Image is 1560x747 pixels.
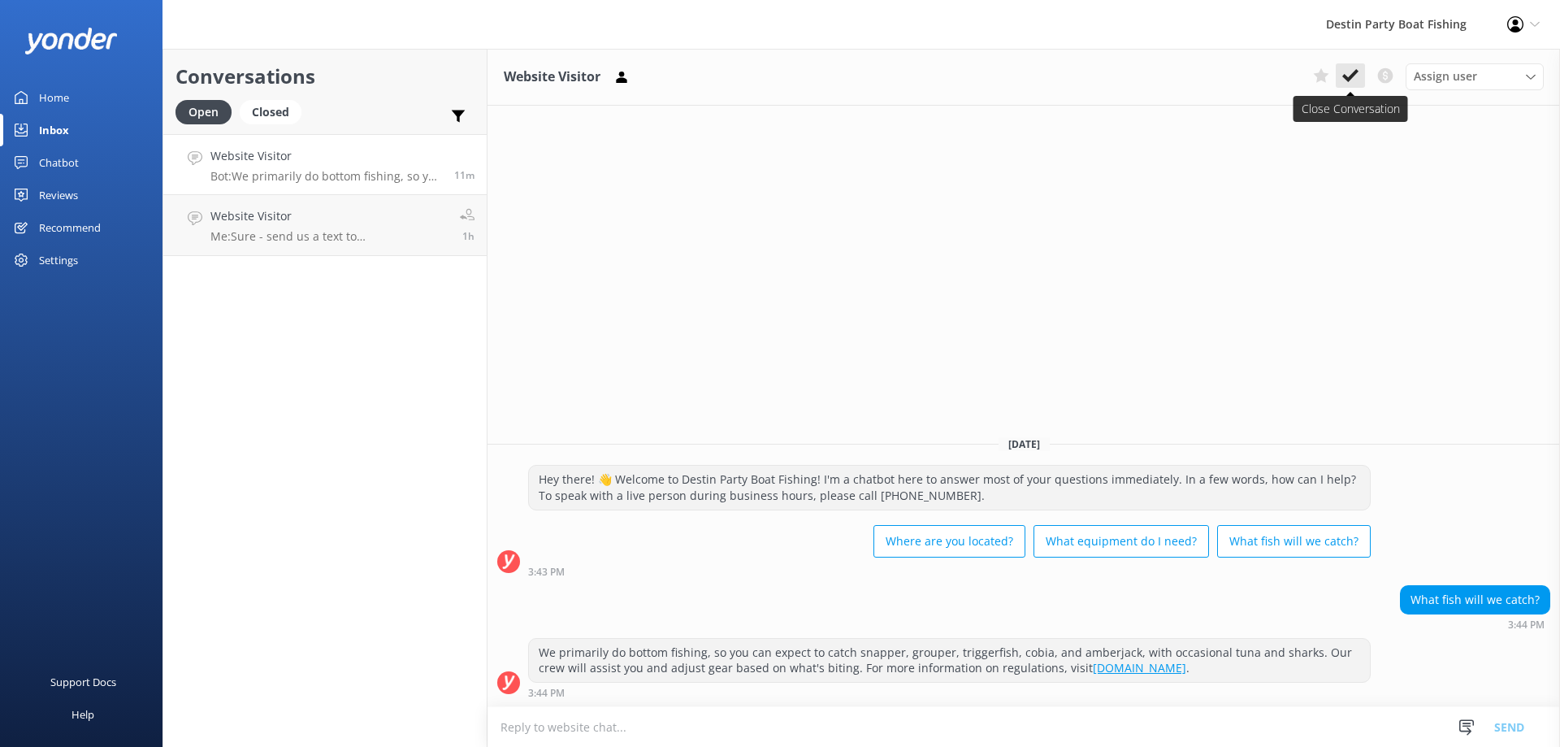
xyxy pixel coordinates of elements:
[999,437,1050,451] span: [DATE]
[528,688,565,698] strong: 3:44 PM
[1414,67,1477,85] span: Assign user
[1508,620,1545,630] strong: 3:44 PM
[210,207,448,225] h4: Website Visitor
[39,244,78,276] div: Settings
[210,147,442,165] h4: Website Visitor
[24,28,118,54] img: yonder-white-logo.png
[529,466,1370,509] div: Hey there! 👋 Welcome to Destin Party Boat Fishing! I'm a chatbot here to answer most of your ques...
[240,102,310,120] a: Closed
[240,100,301,124] div: Closed
[873,525,1025,558] button: Where are you located?
[175,100,232,124] div: Open
[39,179,78,211] div: Reviews
[528,687,1371,698] div: Oct 13 2025 03:44pm (UTC -05:00) America/Cancun
[1406,63,1544,89] div: Assign User
[210,169,442,184] p: Bot: We primarily do bottom fishing, so you can expect to catch snapper, grouper, triggerfish, co...
[1217,525,1371,558] button: What fish will we catch?
[1033,525,1209,558] button: What equipment do I need?
[71,698,94,731] div: Help
[39,81,69,114] div: Home
[1400,619,1550,630] div: Oct 13 2025 03:44pm (UTC -05:00) America/Cancun
[462,229,474,243] span: Oct 13 2025 02:02pm (UTC -05:00) America/Cancun
[528,567,565,577] strong: 3:43 PM
[504,67,600,88] h3: Website Visitor
[210,229,448,244] p: Me: Sure - send us a text to [PHONE_NUMBER].
[163,195,487,256] a: Website VisitorMe:Sure - send us a text to [PHONE_NUMBER].1h
[50,666,116,698] div: Support Docs
[529,639,1370,682] div: We primarily do bottom fishing, so you can expect to catch snapper, grouper, triggerfish, cobia, ...
[39,211,101,244] div: Recommend
[1401,586,1549,614] div: What fish will we catch?
[163,134,487,195] a: Website VisitorBot:We primarily do bottom fishing, so you can expect to catch snapper, grouper, t...
[39,114,69,146] div: Inbox
[454,168,474,182] span: Oct 13 2025 03:44pm (UTC -05:00) America/Cancun
[1093,660,1186,675] a: [DOMAIN_NAME]
[175,102,240,120] a: Open
[39,146,79,179] div: Chatbot
[528,566,1371,577] div: Oct 13 2025 03:43pm (UTC -05:00) America/Cancun
[175,61,474,92] h2: Conversations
